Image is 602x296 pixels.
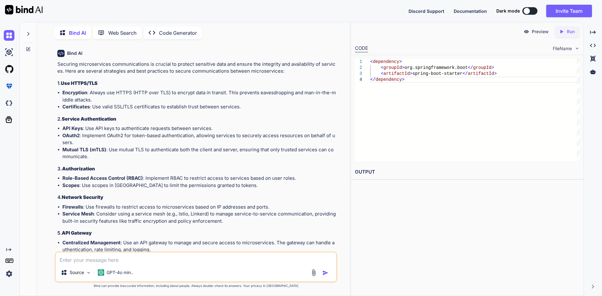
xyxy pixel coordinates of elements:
p: Run [567,29,575,35]
span: </ [370,77,376,82]
li: : Implement RBAC to restrict access to services based on user roles. [62,175,336,182]
span: > [491,65,494,70]
img: chevron down [574,46,580,51]
p: Web Search [108,29,137,37]
span: Dark mode [496,8,520,14]
li: : Always use HTTPS (HTTP over TLS) to encrypt data in transit. This prevents eavesdropping and ma... [62,89,336,103]
h3: 4. [57,194,336,201]
li: : Use an API gateway to manage and secure access to microservices. The gateway can handle authent... [62,239,336,253]
p: Bind AI [69,29,86,37]
span: > [410,71,412,76]
span: artifactId [383,71,410,76]
img: GPT-4o mini [98,269,104,276]
span: < [370,59,373,64]
span: </ [462,71,468,76]
li: : Use scopes in [GEOGRAPHIC_DATA] to limit the permissions granted to tokens. [62,182,336,189]
span: > [494,71,497,76]
span: > [402,77,404,82]
strong: Certificates [62,104,90,110]
button: Documentation [454,8,487,14]
h3: 5. [57,230,336,237]
strong: Centralized Management [62,240,121,246]
strong: Encryption [62,90,87,96]
img: preview [524,29,529,34]
strong: API Keys [62,125,83,131]
img: githubLight [4,64,14,75]
img: attachment [310,269,317,276]
img: premium [4,81,14,91]
strong: Service Mesh [62,211,94,217]
div: CODE [355,45,368,52]
div: 1 [355,59,362,65]
li: : Implement OAuth2 for token-based authentication, allowing services to securely access resources... [62,132,336,146]
span: dependency [375,77,402,82]
h6: Bind AI [67,50,82,56]
strong: Service Authentication [62,116,116,122]
strong: Firewalls [62,204,83,210]
span: FileName [553,45,572,52]
span: </ [468,65,473,70]
h3: 3. [57,165,336,173]
img: settings [4,268,14,279]
img: icon [322,270,329,276]
li: : Use valid SSL/TLS certificates to establish trust between services. [62,103,336,111]
span: < [381,71,383,76]
span: > [402,65,404,70]
p: Bind can provide inaccurate information, including about people. Always double-check its answers.... [55,283,337,288]
p: Preview [532,29,549,35]
div: 3 [355,71,362,77]
div: 2 [355,65,362,71]
h2: OUTPUT [351,165,584,179]
strong: Role-Based Access Control (RBAC) [62,175,143,181]
strong: Scopes [62,182,79,188]
button: Discord Support [409,8,444,14]
span: groupId [383,65,402,70]
li: : Use firewalls to restrict access to microservices based on IP addresses and ports. [62,204,336,211]
strong: OAuth2 [62,132,80,138]
span: artifactId [468,71,494,76]
img: Bind AI [5,5,43,14]
strong: Authorization [62,166,95,172]
p: Code Generator [159,29,197,37]
span: dependency [373,59,399,64]
img: darkCloudIdeIcon [4,98,14,108]
img: Pick Models [86,270,91,275]
span: org.springframework.boot [404,65,468,70]
span: spring-boot-starter [412,71,462,76]
p: Source [70,269,84,276]
button: Invite Team [546,5,592,17]
strong: Use HTTPS/TLS [61,80,98,86]
h3: 2. [57,116,336,123]
strong: Network Security [62,194,103,200]
span: > [399,59,402,64]
span: < [381,65,383,70]
span: groupId [473,65,491,70]
h3: 1. [57,80,336,87]
p: GPT-4o min.. [107,269,133,276]
li: : Consider using a service mesh (e.g., Istio, Linkerd) to manage service-to-service communication... [62,210,336,225]
strong: API Gateway [62,230,92,236]
li: : Use mutual TLS to authenticate both the client and server, ensuring that only trusted services ... [62,146,336,160]
p: Securing microservices communications is crucial to protect sensitive data and ensure the integri... [57,61,336,75]
li: : Use API keys to authenticate requests between services. [62,125,336,132]
img: chat [4,30,14,41]
img: ai-studio [4,47,14,58]
strong: Mutual TLS (mTLS) [62,147,106,153]
div: 4 [355,77,362,83]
